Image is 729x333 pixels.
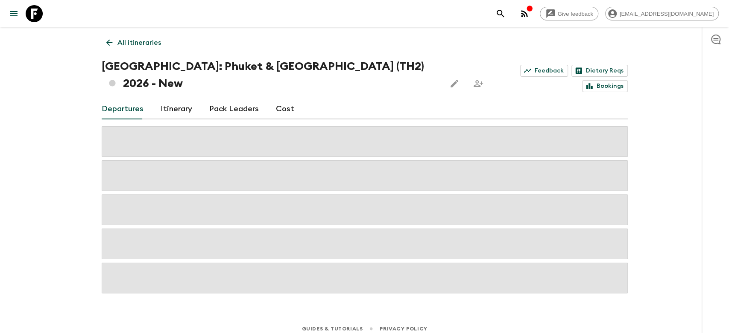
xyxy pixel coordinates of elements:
a: Itinerary [161,99,192,119]
a: Dietary Reqs [571,65,628,77]
h1: [GEOGRAPHIC_DATA]: Phuket & [GEOGRAPHIC_DATA] (TH2) 2026 - New [102,58,439,92]
p: All itineraries [117,38,161,48]
button: Edit this itinerary [446,75,463,92]
button: search adventures [492,5,509,22]
a: Pack Leaders [209,99,259,119]
span: Share this itinerary [470,75,487,92]
span: Give feedback [553,11,598,17]
div: [EMAIL_ADDRESS][DOMAIN_NAME] [605,7,719,20]
a: Departures [102,99,143,119]
a: All itineraries [102,34,166,51]
a: Give feedback [540,7,598,20]
a: Cost [276,99,294,119]
a: Feedback [520,65,568,77]
button: menu [5,5,22,22]
a: Bookings [582,80,628,92]
span: [EMAIL_ADDRESS][DOMAIN_NAME] [615,11,718,17]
